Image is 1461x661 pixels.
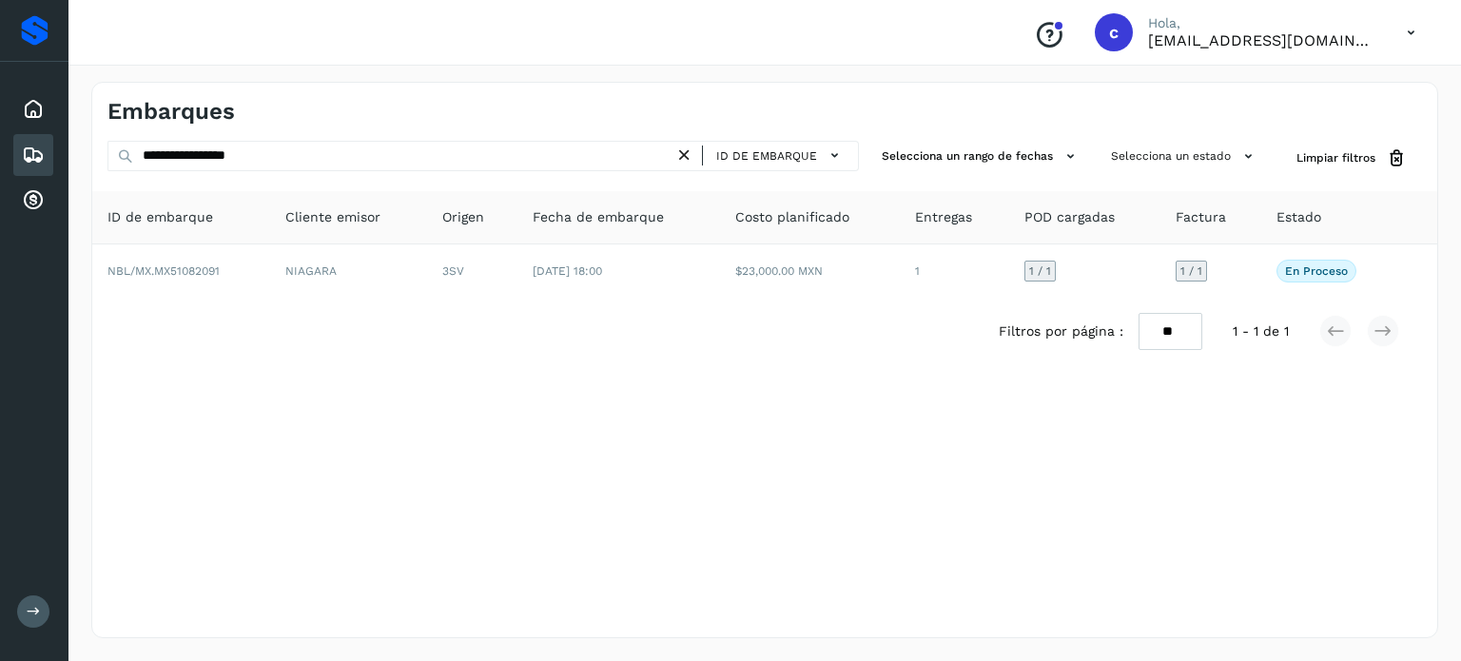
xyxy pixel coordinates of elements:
[285,207,380,227] span: Cliente emisor
[1148,31,1376,49] p: cobranza@nuevomex.com.mx
[107,264,220,278] span: NBL/MX.MX51082091
[533,264,602,278] span: [DATE] 18:00
[716,147,817,165] span: ID de embarque
[1233,321,1289,341] span: 1 - 1 de 1
[1285,264,1348,278] p: En proceso
[1281,141,1422,176] button: Limpiar filtros
[1148,15,1376,31] p: Hola,
[874,141,1088,172] button: Selecciona un rango de fechas
[1276,207,1321,227] span: Estado
[1176,207,1226,227] span: Factura
[1180,265,1202,277] span: 1 / 1
[427,244,517,298] td: 3SV
[720,244,901,298] td: $23,000.00 MXN
[1103,141,1266,172] button: Selecciona un estado
[13,134,53,176] div: Embarques
[107,207,213,227] span: ID de embarque
[999,321,1123,341] span: Filtros por página :
[13,88,53,130] div: Inicio
[270,244,427,298] td: NIAGARA
[915,207,972,227] span: Entregas
[1024,207,1115,227] span: POD cargadas
[1029,265,1051,277] span: 1 / 1
[13,180,53,222] div: Cuentas por cobrar
[107,98,235,126] h4: Embarques
[1296,149,1375,166] span: Limpiar filtros
[442,207,484,227] span: Origen
[533,207,664,227] span: Fecha de embarque
[711,142,850,169] button: ID de embarque
[735,207,849,227] span: Costo planificado
[900,244,1009,298] td: 1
